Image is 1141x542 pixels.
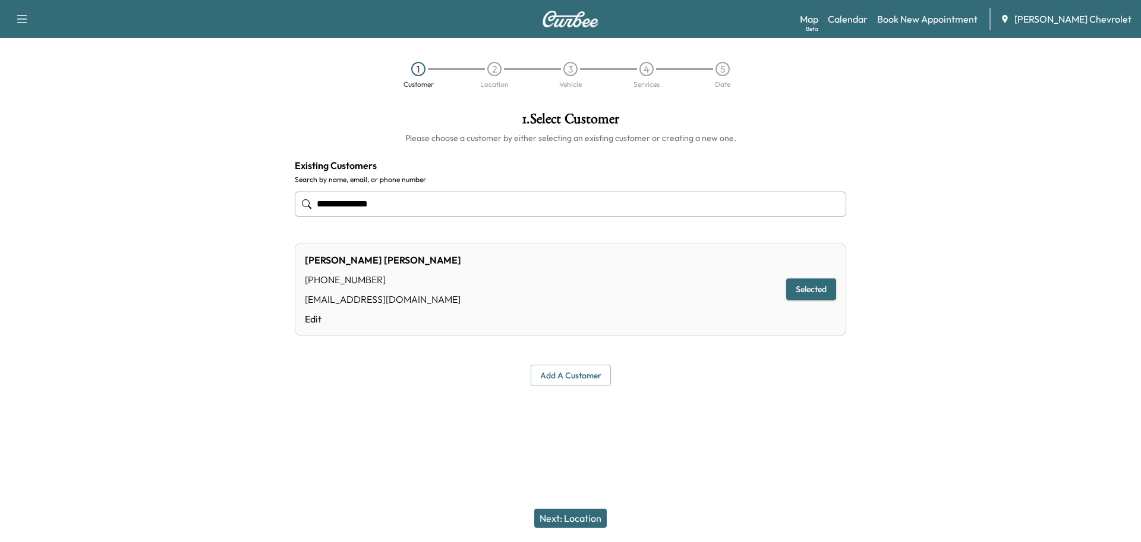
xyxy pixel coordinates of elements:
[295,158,846,173] h4: Existing Customers
[295,175,846,184] label: Search by name, email, or phone number
[305,292,461,306] div: [EMAIL_ADDRESS][DOMAIN_NAME]
[542,11,599,27] img: Curbee Logo
[305,253,461,267] div: [PERSON_NAME] [PERSON_NAME]
[786,278,836,300] button: Selected
[828,12,868,26] a: Calendar
[305,312,461,326] a: Edit
[563,62,578,76] div: 3
[559,81,582,88] div: Vehicle
[531,365,611,387] button: Add a customer
[639,62,654,76] div: 4
[534,509,607,528] button: Next: Location
[716,62,730,76] div: 5
[480,81,509,88] div: Location
[411,62,425,76] div: 1
[1014,12,1131,26] span: [PERSON_NAME] Chevrolet
[800,12,818,26] a: MapBeta
[715,81,730,88] div: Date
[305,272,461,287] div: [PHONE_NUMBER]
[295,112,846,132] h1: 1 . Select Customer
[295,132,846,144] h6: Please choose a customer by either selecting an existing customer or creating a new one.
[487,62,502,76] div: 2
[877,12,978,26] a: Book New Appointment
[633,81,660,88] div: Services
[806,24,818,33] div: Beta
[404,81,434,88] div: Customer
